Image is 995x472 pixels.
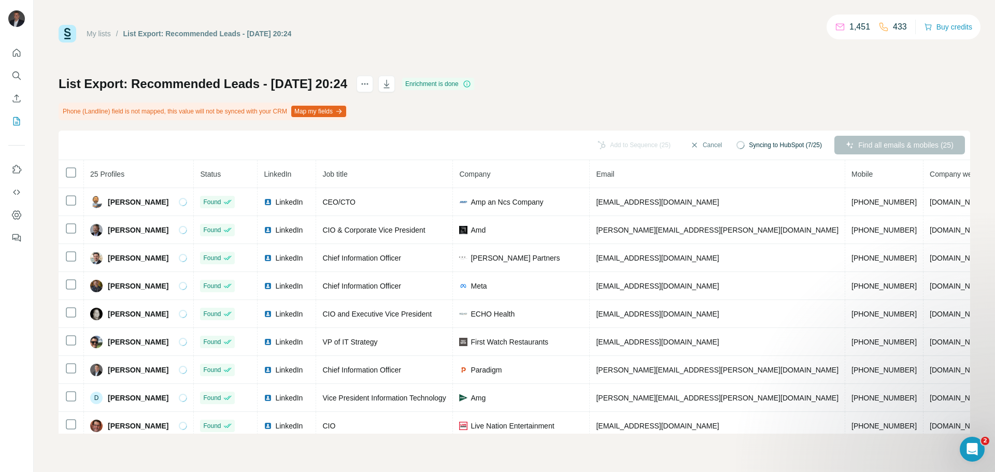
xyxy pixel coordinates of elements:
button: Buy credits [924,20,972,34]
img: Avatar [90,280,103,292]
span: Status [200,170,221,178]
span: Job title [322,170,347,178]
button: actions [357,76,373,92]
button: Use Surfe on LinkedIn [8,160,25,179]
span: Chief Information Officer [322,366,401,374]
button: Feedback [8,228,25,247]
h1: List Export: Recommended Leads - [DATE] 20:24 [59,76,347,92]
span: LinkedIn [275,197,303,207]
span: [PERSON_NAME][EMAIL_ADDRESS][PERSON_NAME][DOMAIN_NAME] [596,394,838,402]
span: [PHONE_NUMBER] [851,338,917,346]
img: company-logo [459,422,467,430]
button: Search [8,66,25,85]
img: LinkedIn logo [264,338,272,346]
span: [PERSON_NAME] [108,281,168,291]
iframe: Intercom live chat [960,437,985,462]
span: Amp an Ncs Company [471,197,543,207]
span: Company [459,170,490,178]
span: [PERSON_NAME] [108,365,168,375]
img: LinkedIn logo [264,310,272,318]
img: Avatar [90,308,103,320]
img: LinkedIn logo [264,394,272,402]
span: [DOMAIN_NAME] [930,338,988,346]
div: List Export: Recommended Leads - [DATE] 20:24 [123,28,292,39]
img: Avatar [8,10,25,27]
img: Avatar [90,196,103,208]
span: Found [203,365,221,375]
span: 2 [981,437,989,445]
span: [PERSON_NAME] [108,225,168,235]
span: First Watch Restaurants [471,337,548,347]
span: [PERSON_NAME] [108,309,168,319]
button: Cancel [683,136,729,154]
span: [DOMAIN_NAME] [930,226,988,234]
span: [PERSON_NAME] [108,421,168,431]
img: company-logo [459,310,467,318]
span: Found [203,337,221,347]
button: Map my fields [291,106,346,117]
span: Vice President Information Technology [322,394,446,402]
span: Syncing to HubSpot (7/25) [749,140,822,150]
span: CIO [322,422,335,430]
span: Company website [930,170,987,178]
span: [PHONE_NUMBER] [851,226,917,234]
img: company-logo [459,366,467,374]
img: Avatar [90,420,103,432]
span: [PERSON_NAME][EMAIL_ADDRESS][PERSON_NAME][DOMAIN_NAME] [596,226,838,234]
span: VP of IT Strategy [322,338,377,346]
img: Avatar [90,336,103,348]
span: Email [596,170,614,178]
span: LinkedIn [275,309,303,319]
span: [DOMAIN_NAME] [930,310,988,318]
span: Found [203,197,221,207]
img: company-logo [459,226,467,234]
span: Amg [471,393,486,403]
span: ECHO Health [471,309,515,319]
span: Chief Information Officer [322,254,401,262]
span: [PERSON_NAME] [108,337,168,347]
span: LinkedIn [275,365,303,375]
span: 25 Profiles [90,170,124,178]
span: [EMAIL_ADDRESS][DOMAIN_NAME] [596,310,719,318]
span: CIO and Executive Vice President [322,310,432,318]
span: [PERSON_NAME] [108,393,168,403]
button: Quick start [8,44,25,62]
img: LinkedIn logo [264,254,272,262]
img: company-logo [459,282,467,290]
div: D [90,392,103,404]
span: Mobile [851,170,873,178]
span: CIO & Corporate Vice President [322,226,425,234]
span: [DOMAIN_NAME] [930,394,988,402]
span: Found [203,393,221,403]
span: [DOMAIN_NAME] [930,198,988,206]
span: [EMAIL_ADDRESS][DOMAIN_NAME] [596,422,719,430]
img: LinkedIn logo [264,366,272,374]
img: Avatar [90,364,103,376]
img: company-logo [459,394,467,402]
span: [EMAIL_ADDRESS][DOMAIN_NAME] [596,198,719,206]
span: [DOMAIN_NAME] [930,254,988,262]
span: [PERSON_NAME] Partners [471,253,560,263]
a: My lists [87,30,111,38]
span: Amd [471,225,486,235]
img: LinkedIn logo [264,198,272,206]
span: [EMAIL_ADDRESS][DOMAIN_NAME] [596,254,719,262]
span: Found [203,253,221,263]
span: LinkedIn [275,225,303,235]
span: [PERSON_NAME] [108,197,168,207]
span: LinkedIn [275,253,303,263]
span: Live Nation Entertainment [471,421,554,431]
span: [EMAIL_ADDRESS][DOMAIN_NAME] [596,282,719,290]
span: Paradigm [471,365,502,375]
span: Chief Information Officer [322,282,401,290]
img: company-logo [459,338,467,346]
img: company-logo [459,254,467,262]
span: [DOMAIN_NAME] [930,282,988,290]
span: [PHONE_NUMBER] [851,310,917,318]
img: LinkedIn logo [264,282,272,290]
span: Found [203,225,221,235]
span: [PHONE_NUMBER] [851,198,917,206]
button: Dashboard [8,206,25,224]
span: LinkedIn [264,170,291,178]
p: 433 [893,21,907,33]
